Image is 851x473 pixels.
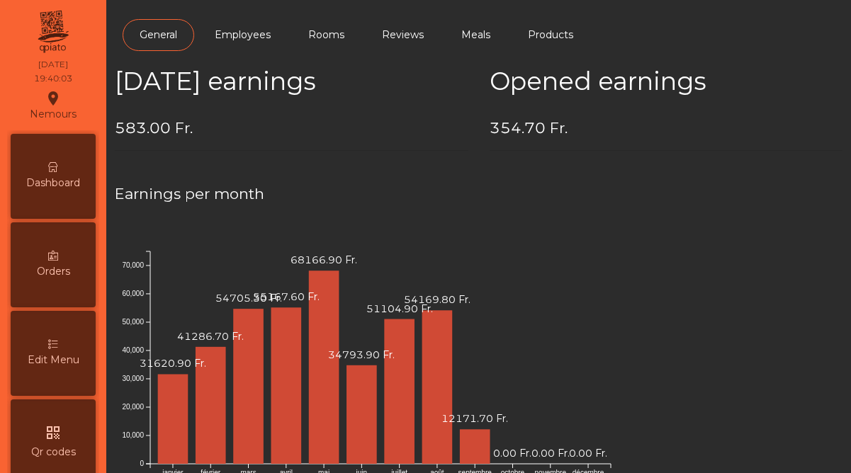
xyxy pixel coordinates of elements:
text: 41286.70 Fr. [177,330,244,343]
text: 31620.90 Fr. [140,357,206,370]
a: Reviews [365,19,441,51]
h4: 354.70 Fr. [490,118,843,139]
i: location_on [45,90,62,107]
img: qpiato [35,7,70,57]
a: Products [511,19,590,51]
div: [DATE] [38,58,68,71]
text: 0.00 Fr. [569,447,607,460]
text: 0.00 Fr. [493,447,531,460]
h2: [DATE] earnings [115,67,468,96]
text: 30,000 [122,375,144,382]
span: Orders [37,264,70,279]
text: 60,000 [122,290,144,297]
span: Dashboard [26,176,80,190]
text: 0 [140,460,144,467]
a: Meals [444,19,507,51]
text: 12171.70 Fr. [441,412,508,425]
text: 0.00 Fr. [531,447,570,460]
text: 40,000 [122,346,144,354]
text: 54169.80 Fr. [404,293,470,306]
span: Qr codes [31,445,76,460]
text: 68166.90 Fr. [291,253,357,266]
text: 10,000 [122,431,144,439]
div: Nemours [30,88,77,123]
span: Edit Menu [28,353,79,367]
text: 34793.90 Fr. [328,348,395,361]
text: 70,000 [122,261,144,269]
h4: Earnings per month [115,183,842,205]
text: 20,000 [122,403,144,411]
i: qr_code [45,424,62,441]
div: 19:40:03 [34,72,72,85]
text: 51104.90 Fr. [366,302,433,314]
text: 50,000 [122,318,144,326]
text: 54705.30 Fr. [215,292,282,304]
a: General [123,19,194,51]
text: 55167.60 Fr. [253,290,320,303]
a: Employees [198,19,288,51]
h2: Opened earnings [490,67,843,96]
h4: 583.00 Fr. [115,118,468,139]
a: Rooms [291,19,361,51]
